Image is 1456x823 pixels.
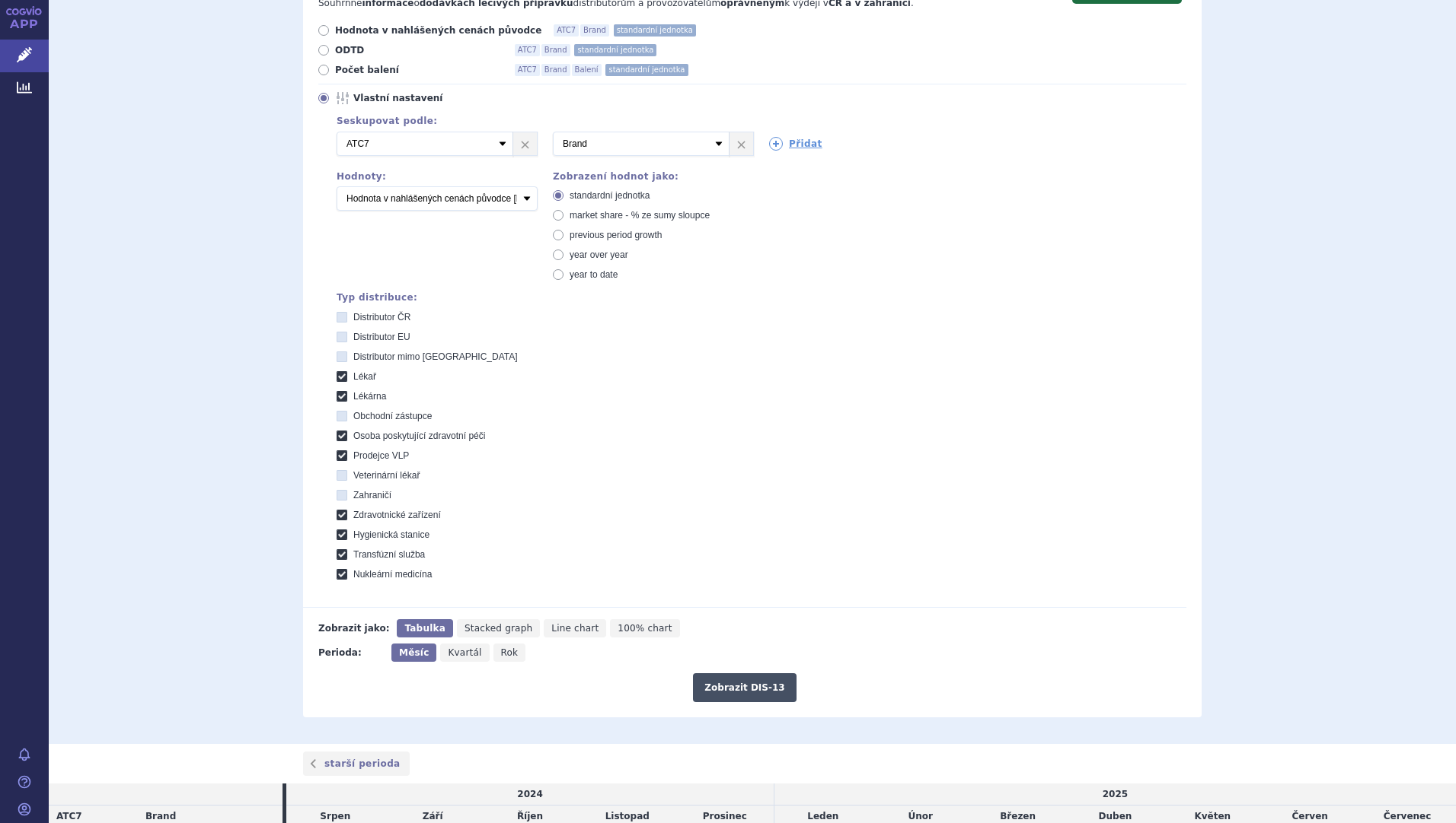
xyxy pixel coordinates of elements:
span: Obchodní zástupce [353,411,432,421]
span: ATC7 [515,44,540,56]
div: Typ distribuce: [337,292,1186,303]
div: Seskupovat podle: [321,116,1186,126]
span: Distributor EU [353,332,410,342]
span: Lékař [353,371,376,382]
span: ATC7 [515,64,540,76]
span: previous period growth [570,230,662,240]
span: Brand [145,811,176,821]
span: ATC7 [56,811,82,821]
span: Rok [501,647,519,658]
span: standardní jednotka [574,44,656,56]
span: Lékárna [353,391,386,402]
a: × [730,132,753,155]
span: Distributor ČR [353,312,410,323]
span: market share - % ze sumy sloupce [570,210,710,221]
span: Vlastní nastavení [353,92,521,104]
span: ATC7 [554,24,579,37]
div: Zobrazení hodnot jako: [553,171,754,182]
span: Prodejce VLP [353,450,409,461]
span: Počet balení [335,64,503,76]
span: Hodnota v nahlášených cenách původce [335,24,541,37]
span: Nukleární medicína [353,569,432,580]
button: Zobrazit DIS-13 [693,673,796,702]
td: 2025 [774,783,1456,806]
div: Zobrazit jako: [318,619,389,637]
span: Hygienická stanice [353,529,429,540]
span: Osoba poskytující zdravotní péči [353,431,485,441]
a: starší perioda [303,752,410,776]
span: Zahraničí [353,490,391,500]
span: 100% chart [618,623,672,634]
span: Kvartál [448,647,481,658]
span: standardní jednotka [605,64,688,76]
td: 2024 [286,783,774,806]
span: year over year [570,249,628,260]
span: Tabulka [404,623,445,634]
span: Transfúzní služba [353,549,425,560]
span: ODTD [335,44,503,56]
div: 2 [321,132,1186,156]
span: Stacked graph [465,623,532,634]
span: standardní jednotka [570,190,650,201]
span: Měsíc [399,647,429,658]
div: Perioda: [318,643,384,662]
span: Brand [541,64,570,76]
span: Brand [580,24,609,37]
span: Veterinární lékař [353,470,420,481]
a: × [513,132,537,155]
span: Line chart [551,623,599,634]
a: Přidat [769,137,822,151]
span: Balení [572,64,602,76]
span: Zdravotnické zařízení [353,510,441,520]
span: Brand [541,44,570,56]
span: Distributor mimo [GEOGRAPHIC_DATA] [353,351,518,362]
span: year to date [570,269,618,280]
span: standardní jednotka [614,24,696,37]
div: Hodnoty: [337,171,538,182]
